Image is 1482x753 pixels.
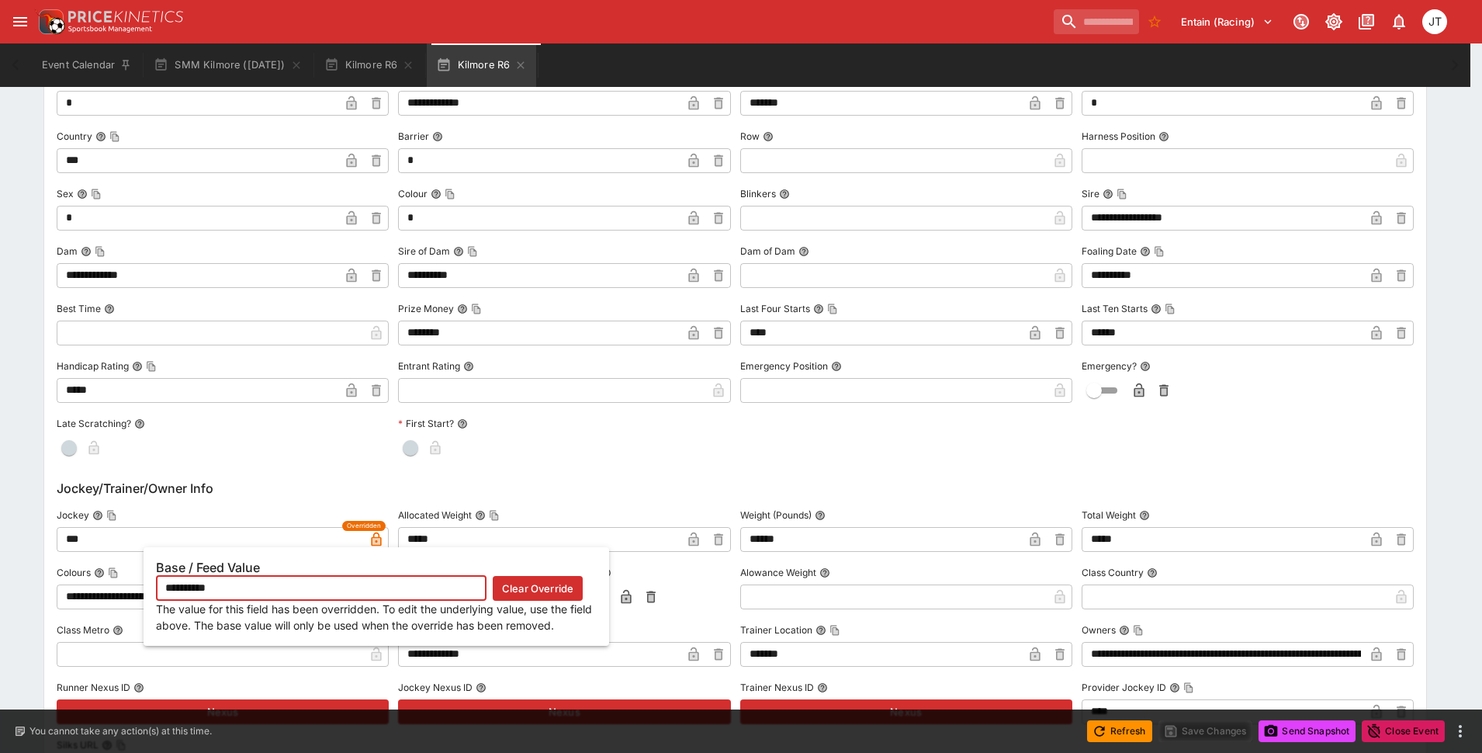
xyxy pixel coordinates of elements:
p: Best Time [57,302,101,315]
p: Jockey [57,508,89,522]
button: Nexus [740,699,1072,724]
p: Dam [57,245,78,258]
button: Select Tenant [1172,9,1283,34]
button: Toggle light/dark mode [1320,8,1348,36]
button: Event Calendar [33,43,141,87]
button: Copy To Clipboard [1133,625,1144,636]
button: Copy To Clipboard [91,189,102,200]
button: Kilmore R6 [427,43,536,87]
p: Dam of Dam [740,245,795,258]
p: First Start? [398,417,454,430]
button: Copy To Clipboard [1117,189,1127,200]
button: Copy To Clipboard [445,189,455,200]
button: Copy To Clipboard [467,246,478,257]
button: Connected to PK [1287,8,1315,36]
p: Emergency Position [740,359,828,373]
p: Weight (Pounds) [740,508,812,522]
img: PriceKinetics [68,11,183,23]
input: search [1054,9,1139,34]
p: Sire of Dam [398,245,450,258]
button: more [1451,722,1470,741]
span: Overridden [347,521,381,531]
p: Row [740,130,760,143]
p: You cannot take any action(s) at this time. [29,724,212,738]
p: Trainer Location [740,623,812,637]
button: Copy To Clipboard [106,510,117,521]
button: Copy To Clipboard [471,304,482,314]
button: Copy To Clipboard [95,246,106,257]
button: SMM Kilmore ([DATE]) [144,43,311,87]
button: Kilmore R6 [315,43,424,87]
button: Nexus [398,699,730,724]
div: Josh Tanner [1422,9,1447,34]
button: Close Event [1362,720,1445,742]
p: Provider Jockey ID [1082,681,1166,694]
p: Last Ten Starts [1082,302,1148,315]
button: Notifications [1385,8,1413,36]
p: Owners [1082,623,1116,637]
p: Barrier [398,130,429,143]
p: Sire [1082,187,1099,200]
p: Blinkers [740,187,776,200]
p: Runner Nexus ID [57,681,130,694]
p: Class Metro [57,623,109,637]
h6: Jockey/Trainer/Owner Info [57,479,1414,498]
button: Copy To Clipboard [109,131,120,142]
button: Documentation [1352,8,1380,36]
p: Jockey Nexus ID [398,681,473,694]
p: Foaling Date [1082,245,1137,258]
p: Sex [57,187,74,200]
p: Allocated Weight [398,508,472,522]
p: Late Scratching? [57,417,131,430]
p: Emergency? [1082,359,1137,373]
p: Country [57,130,92,143]
button: No Bookmarks [1142,9,1167,34]
button: Nexus [57,699,389,724]
p: Harness Position [1082,130,1155,143]
button: Copy To Clipboard [827,304,838,314]
button: open drawer [6,8,34,36]
button: Copy To Clipboard [146,361,157,372]
button: Copy To Clipboard [1154,246,1165,257]
p: Colours [57,566,91,579]
p: Class Country [1082,566,1144,579]
p: Handicap Rating [57,359,129,373]
p: Entrant Rating [398,359,460,373]
p: Prize Money [398,302,454,315]
p: Total Weight [1082,508,1136,522]
p: Last Four Starts [740,302,810,315]
button: Send Snapshot [1259,720,1356,742]
img: PriceKinetics Logo [34,6,65,37]
p: The value for this field has been overridden. To edit the underlying value, use the field above. ... [156,601,597,633]
button: Copy To Clipboard [1183,682,1194,693]
button: Copy To Clipboard [489,510,500,521]
button: Clear Override [493,576,583,601]
button: Copy To Clipboard [108,567,119,578]
button: Refresh [1087,720,1152,742]
button: Josh Tanner [1418,5,1452,39]
button: Copy To Clipboard [829,625,840,636]
img: Sportsbook Management [68,26,152,33]
p: Colour [398,187,428,200]
h6: Base / Feed Value [156,560,597,576]
p: Alowance Weight [740,566,816,579]
button: Copy To Clipboard [1165,304,1176,314]
p: Trainer Nexus ID [740,681,814,694]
